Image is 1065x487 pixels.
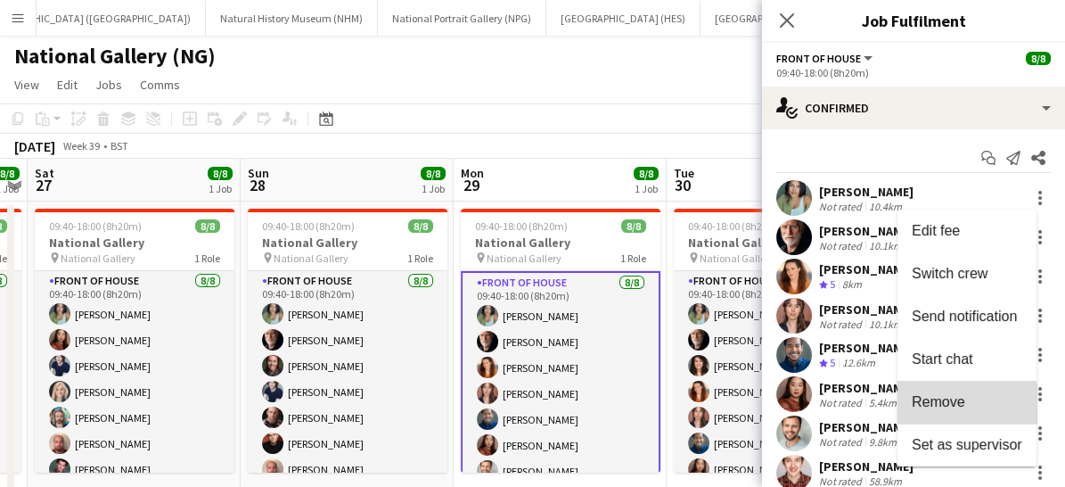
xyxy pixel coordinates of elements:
span: Remove [912,394,965,409]
span: Start chat [912,351,972,367]
span: Set as supervisor [912,437,1022,452]
button: Send notification [897,295,1036,338]
span: Send notification [912,309,1017,324]
span: Edit fee [912,223,960,238]
button: Remove [897,381,1036,424]
button: Edit fee [897,210,1036,252]
span: Switch crew [912,266,987,281]
button: Switch crew [897,252,1036,295]
button: Set as supervisor [897,424,1036,466]
button: Start chat [897,338,1036,381]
